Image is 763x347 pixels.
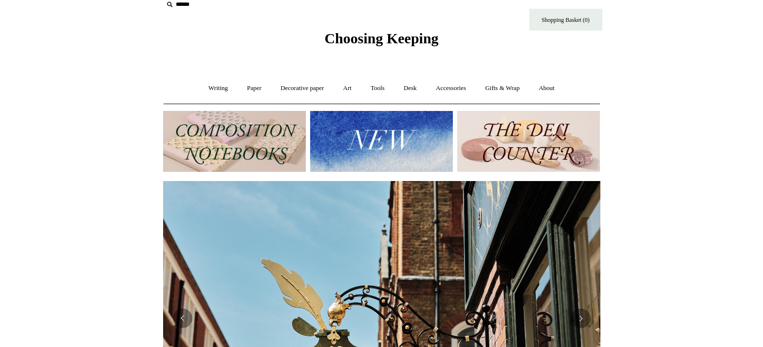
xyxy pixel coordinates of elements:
a: Choosing Keeping [324,38,438,45]
button: Previous [173,309,192,328]
img: 202302 Composition ledgers.jpg__PID:69722ee6-fa44-49dd-a067-31375e5d54ec [163,111,306,172]
button: Next [571,309,591,328]
a: Gifts & Wrap [476,75,528,101]
span: Choosing Keeping [324,30,438,46]
a: Desk [395,75,426,101]
a: Art [335,75,360,101]
a: Shopping Basket (0) [529,9,602,31]
a: About [530,75,563,101]
a: Paper [238,75,270,101]
img: The Deli Counter [457,111,600,172]
a: Decorative paper [272,75,333,101]
a: Accessories [427,75,475,101]
a: Writing [200,75,237,101]
img: New.jpg__PID:f73bdf93-380a-4a35-bcfe-7823039498e1 [310,111,453,172]
a: Tools [362,75,393,101]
